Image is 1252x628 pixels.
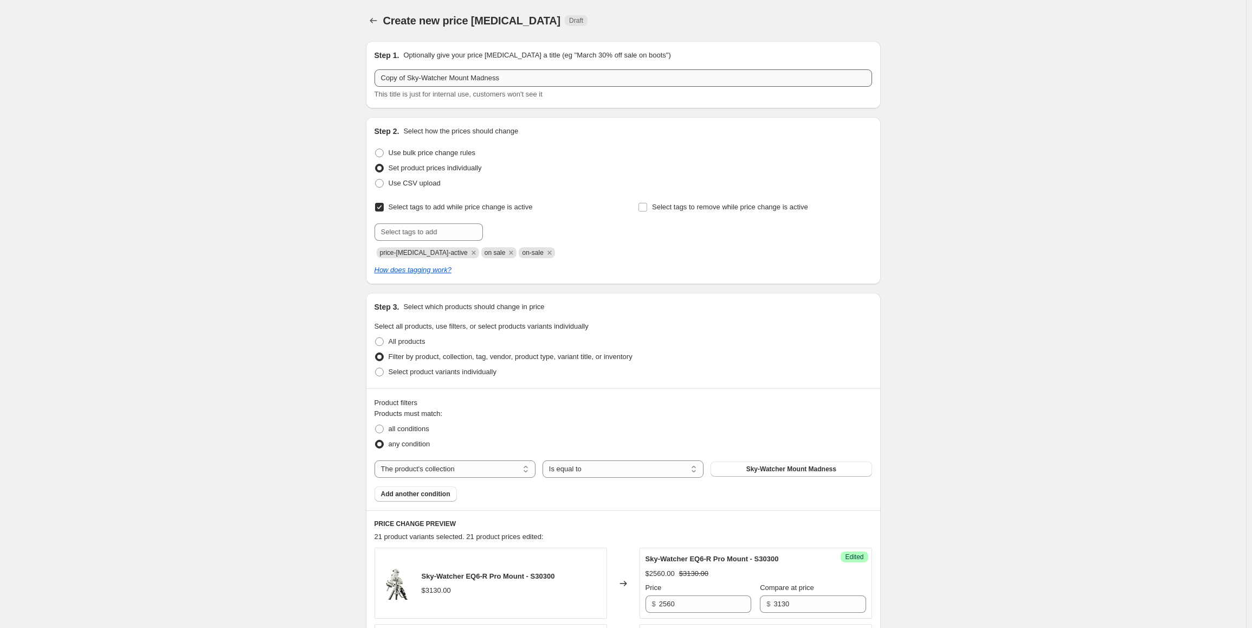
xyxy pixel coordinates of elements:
span: Select all products, use filters, or select products variants individually [375,322,589,330]
span: Set product prices individually [389,164,482,172]
input: 30% off holiday sale [375,69,872,87]
a: How does tagging work? [375,266,451,274]
span: This title is just for internal use, customers won't see it [375,90,543,98]
p: Select which products should change in price [403,302,544,312]
button: Add another condition [375,486,457,502]
span: all conditions [389,425,429,433]
p: Select how the prices should change [403,126,518,137]
button: Remove on sale [506,248,516,258]
span: Use CSV upload [389,179,441,187]
button: Remove on-sale [545,248,554,258]
img: sky-watcher-mount-sky-watcher-eq6-r-pro-mount-s30300-15682977857616_80x.jpg [380,567,413,600]
span: All products [389,337,425,345]
h2: Step 1. [375,50,399,61]
span: $3130.00 [422,586,451,594]
span: $2560.00 [646,569,675,578]
span: Sky-Watcher EQ6-R Pro Mount - S30300 [646,555,779,563]
button: Price change jobs [366,13,381,28]
span: Edited [845,553,863,561]
span: Create new price [MEDICAL_DATA] [383,15,561,27]
p: Optionally give your price [MEDICAL_DATA] a title (eg "March 30% off sale on boots") [403,50,670,61]
span: Select product variants individually [389,368,496,376]
span: any condition [389,440,430,448]
h6: PRICE CHANGE PREVIEW [375,520,872,528]
span: Select tags to add while price change is active [389,203,533,211]
span: 21 product variants selected. 21 product prices edited: [375,533,544,541]
button: Sky-Watcher Mount Madness [711,462,872,477]
span: $ [652,600,656,608]
span: Sky-Watcher Mount Madness [746,465,836,473]
span: price-change-job-active [380,249,468,257]
span: Use bulk price change rules [389,149,475,157]
span: on-sale [522,249,543,257]
span: Filter by product, collection, tag, vendor, product type, variant title, or inventory [389,353,633,361]
span: $ [766,600,770,608]
span: Price [646,584,662,592]
span: Select tags to remove while price change is active [652,203,808,211]
h2: Step 2. [375,126,399,137]
span: on sale [485,249,506,257]
span: Compare at price [760,584,814,592]
span: Add another condition [381,490,450,498]
span: Products must match: [375,409,443,418]
input: Select tags to add [375,223,483,241]
div: Product filters [375,398,872,408]
span: Sky-Watcher EQ6-R Pro Mount - S30300 [422,572,555,580]
span: $3130.00 [679,569,708,578]
span: Draft [569,16,583,25]
button: Remove price-change-job-active [469,248,479,258]
h2: Step 3. [375,302,399,312]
